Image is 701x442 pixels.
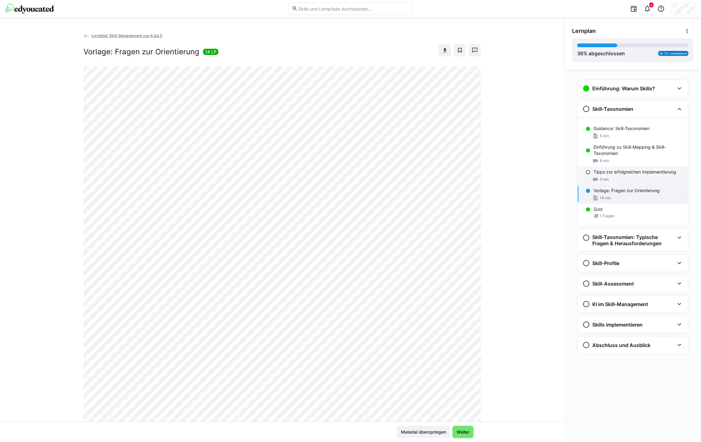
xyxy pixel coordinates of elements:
[91,33,162,38] span: Lernpfad: Skill-Management von A bis Z
[84,33,162,38] a: Lernpfad: Skill-Management von A bis Z
[205,49,216,55] span: 14 LP
[593,281,634,287] h3: Skill-Assessment
[600,177,609,182] span: 5 min
[593,301,649,307] h3: KI im Skill-Management
[600,158,609,163] span: 6 min
[298,6,409,11] input: Skills und Lernpfade durchsuchen…
[456,429,471,435] span: Weiter
[577,50,625,57] div: % abgeschlossen
[594,206,603,212] p: Quiz
[577,50,584,56] span: 36
[600,133,609,138] span: 5 min
[593,260,620,266] h3: Skill-Profile
[594,144,683,156] p: Einführung zu Skill-Mapping & Skill-Taxonomien
[593,322,643,328] h3: Skills implementieren
[600,214,615,219] span: 1 Fragen
[593,234,675,246] h3: Skill-Taxonomien: Typische Fragen & Herausforderungen
[600,196,612,201] span: 14 min
[397,426,450,438] button: Material überspringen
[593,85,655,92] h3: Einführung: Warum Skills?
[84,47,199,56] h2: Vorlage: Fragen zur Orientierung
[593,342,651,348] h3: Abschluss und Ausblick
[594,187,660,194] p: Vorlage: Fragen zur Orientierung
[400,429,447,435] span: Material überspringen
[593,106,634,112] h3: Skill-Taxonomien
[453,426,474,438] button: Weiter
[594,169,676,175] p: Tipps zur erfolgreichen Implementierung
[594,125,650,132] p: Guidance: Skill-Taxonomien
[651,3,653,7] span: 4
[572,28,596,34] span: Lernplan
[660,52,687,55] span: 3h 7m verbleibend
